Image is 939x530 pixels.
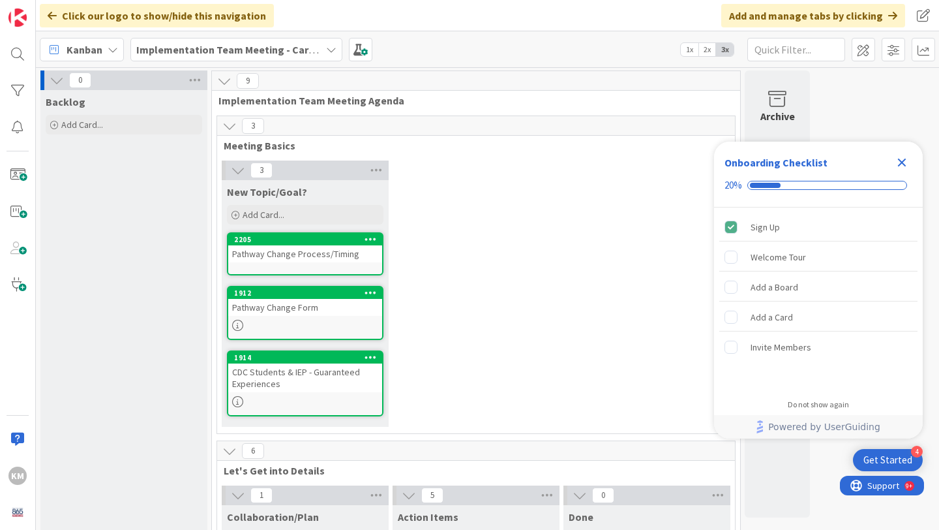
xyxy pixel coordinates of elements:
img: Visit kanbanzone.com [8,8,27,27]
span: 2x [698,43,716,56]
div: Checklist progress: 20% [724,179,912,191]
div: Do not show again [788,399,849,410]
div: Welcome Tour [751,249,806,265]
span: Implementation Team Meeting Agenda [218,94,724,107]
span: Action Items [398,510,458,523]
span: 6 [242,443,264,459]
div: Close Checklist [891,152,912,173]
span: Let's Get into Details [224,464,719,477]
span: 0 [592,488,614,503]
div: Sign Up is complete. [719,213,917,242]
div: 2205 [234,235,382,244]
b: Implementation Team Meeting - Career Themed [136,43,365,56]
div: Welcome Tour is incomplete. [719,243,917,272]
input: Quick Filter... [747,38,845,61]
div: Checklist items [714,208,923,391]
div: Pathway Change Form [228,299,382,316]
div: Add a Card is incomplete. [719,303,917,332]
div: 1912Pathway Change Form [228,287,382,316]
span: 5 [421,488,443,503]
div: Add a Board is incomplete. [719,273,917,302]
div: KM [8,467,27,485]
div: Checklist Container [714,142,923,439]
div: 2205 [228,234,382,245]
div: Invite Members is incomplete. [719,333,917,362]
div: Open Get Started checklist, remaining modules: 4 [853,449,923,471]
span: Done [569,510,593,523]
div: Add a Card [751,309,793,325]
div: Archive [760,108,795,124]
div: 9+ [66,5,72,16]
div: 20% [724,179,742,191]
div: 2205Pathway Change Process/Timing [228,234,382,262]
span: Collaboration/Plan [227,510,319,523]
div: Get Started [863,454,912,467]
span: 9 [237,73,259,89]
a: Powered by UserGuiding [721,415,916,439]
div: Sign Up [751,219,780,235]
span: Add Card... [243,209,284,221]
div: 1912 [228,287,382,299]
span: 1x [681,43,698,56]
div: CDC Students & IEP - Guaranteed Experiences [228,364,382,392]
div: Add and manage tabs by clicking [721,4,905,27]
div: 1914CDC Students & IEP - Guaranteed Experiences [228,352,382,392]
span: 3 [250,163,273,178]
div: Invite Members [751,339,811,355]
span: 3 [242,118,264,134]
span: Add Card... [61,119,103,131]
img: avatar [8,503,27,522]
div: 1914 [228,352,382,364]
span: 0 [69,72,91,88]
div: Add a Board [751,279,798,295]
span: Powered by UserGuiding [768,419,880,435]
span: Kanban [67,42,102,57]
span: Meeting Basics [224,139,719,152]
div: Footer [714,415,923,439]
span: Support [27,2,59,18]
span: Backlog [46,95,85,108]
span: New Topic/Goal? [227,185,307,198]
div: Onboarding Checklist [724,155,827,170]
span: 3x [716,43,734,56]
div: Pathway Change Process/Timing [228,245,382,262]
div: 1914 [234,353,382,362]
div: Click our logo to show/hide this navigation [40,4,274,27]
div: 1912 [234,288,382,298]
div: 4 [911,446,923,458]
span: 1 [250,488,273,503]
